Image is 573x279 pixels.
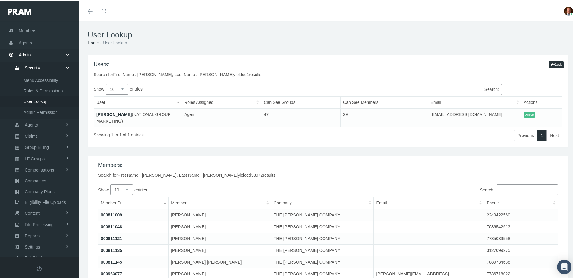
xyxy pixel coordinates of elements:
select: Showentries [110,183,133,194]
td: Agent [182,107,261,126]
a: [PERSON_NAME] [96,111,132,116]
span: Settings [25,241,40,251]
th: Phone: activate to sort column ascending [484,196,558,208]
h4: Users: [94,60,262,67]
span: Admin Permission [24,106,58,116]
td: [PERSON_NAME] [169,220,271,232]
td: 3127099275 [484,243,558,255]
span: LF Groups [25,152,45,163]
td: [PERSON_NAME] [169,243,271,255]
span: Menu Accessibility [24,74,58,84]
a: Previous [514,129,537,140]
div: Open Intercom Messenger [557,258,571,273]
td: [PERSON_NAME] [169,232,271,243]
span: Claims [25,130,38,140]
td: [EMAIL_ADDRESS][DOMAIN_NAME] [428,107,521,126]
span: Group Billing [25,141,49,151]
td: THE [PERSON_NAME] COMPANY [271,208,374,220]
a: 000811135 [101,247,122,252]
td: (NATIONAL GROUP MARKETING) [94,107,182,126]
div: Search for yielded results: [94,70,262,77]
input: Search: [501,83,562,94]
td: THE [PERSON_NAME] COMPANY [271,232,374,243]
span: Eligibility File Uploads [25,196,66,206]
a: Home [88,39,99,44]
td: 29 [341,107,428,126]
h1: User Lookup [88,29,568,38]
th: Company: activate to sort column ascending [271,196,374,208]
th: Email: activate to sort column ascending [374,196,484,208]
a: 000811009 [101,211,122,216]
span: Compensations [25,164,54,174]
td: [PERSON_NAME] [PERSON_NAME] [169,255,271,267]
span: 1 [247,71,249,76]
td: 2249422560 [484,208,558,220]
span: Company Plans [25,185,55,196]
span: PHI Disclosures [25,252,55,262]
a: 000811145 [101,258,122,263]
th: Can See Groups [261,95,341,107]
td: THE [PERSON_NAME] COMPANY [271,220,374,232]
td: THE [PERSON_NAME] COMPANY [271,243,374,255]
span: Admin [19,48,31,59]
a: 000811048 [101,223,122,228]
div: Search for yielded results: [98,171,558,177]
th: Actions [521,95,562,107]
button: Back [549,60,564,67]
span: Members [19,24,36,35]
td: 7086542913 [484,220,558,232]
th: Email: activate to sort column ascending [428,95,521,107]
span: Security [25,62,40,72]
a: 000963077 [101,270,122,275]
img: PRAM_20_x_78.png [8,8,31,14]
td: THE [PERSON_NAME] COMPANY [271,255,374,267]
th: MemberID: activate to sort column descending [98,196,169,208]
span: User Lookup [24,95,47,105]
th: Roles Assigned: activate to sort column ascending [182,95,261,107]
th: User: activate to sort column descending [94,95,182,107]
span: First Name : [PERSON_NAME], Last Name : [PERSON_NAME] [118,172,238,176]
label: Show entries [94,83,328,93]
label: Show entries [98,183,328,194]
a: 1 [537,129,547,140]
td: 7735039558 [484,232,558,243]
span: 38972 [251,172,263,176]
span: Content [25,207,40,217]
span: Reports [25,229,40,240]
a: Next [546,129,562,140]
span: Agents [25,119,38,129]
th: Can See Members [341,95,428,107]
th: Member: activate to sort column ascending [169,196,271,208]
td: 7089734638 [484,255,558,267]
select: Showentries [106,83,128,93]
span: Agents [19,36,32,47]
label: Search: [328,83,562,94]
td: 47 [261,107,341,126]
span: Roles & Permissions [24,85,63,95]
span: Active [524,111,536,117]
h4: Members: [98,161,558,168]
label: Search: [328,183,558,194]
img: S_Profile_Picture_693.jpg [564,5,573,14]
input: Search: [497,183,558,194]
span: First Name : [PERSON_NAME], Last Name : [PERSON_NAME] [113,71,233,76]
span: Companies [25,175,46,185]
td: [PERSON_NAME] [169,208,271,220]
a: 000811121 [101,235,122,240]
span: File Processing [25,218,54,229]
li: User Lookup [99,38,127,45]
